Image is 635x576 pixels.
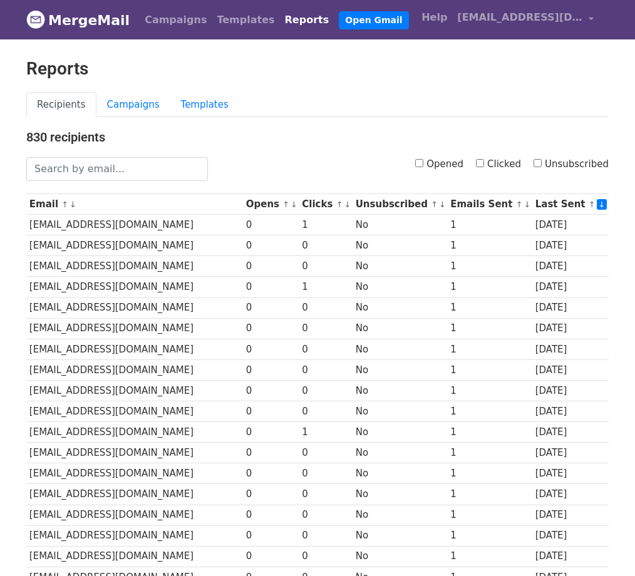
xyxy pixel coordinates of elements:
a: ↓ [70,200,76,209]
td: No [353,318,447,339]
td: 0 [243,484,299,505]
td: 1 [447,318,532,339]
td: No [353,422,447,443]
a: ↑ [431,200,438,209]
a: Templates [212,8,279,33]
td: 0 [243,463,299,484]
td: 0 [299,546,353,567]
td: No [353,380,447,401]
td: 0 [243,256,299,277]
a: [EMAIL_ADDRESS][DOMAIN_NAME] [452,5,599,34]
input: Unsubscribed [534,159,542,167]
td: [EMAIL_ADDRESS][DOMAIN_NAME] [26,505,243,525]
a: ↑ [282,200,289,209]
td: [DATE] [532,256,609,277]
td: 1 [447,422,532,443]
td: No [353,484,447,505]
td: 1 [447,339,532,359]
td: 0 [243,297,299,318]
td: 0 [299,505,353,525]
img: MergeMail logo [26,10,45,29]
td: [EMAIL_ADDRESS][DOMAIN_NAME] [26,484,243,505]
td: No [353,297,447,318]
a: Reports [280,8,334,33]
td: [DATE] [532,297,609,318]
a: MergeMail [26,7,130,33]
td: 0 [299,318,353,339]
label: Unsubscribed [534,157,609,172]
td: [DATE] [532,484,609,505]
td: 1 [447,256,532,277]
label: Opened [415,157,463,172]
td: 0 [243,505,299,525]
td: 1 [447,380,532,401]
td: 1 [447,235,532,256]
td: No [353,277,447,297]
td: [DATE] [532,277,609,297]
input: Opened [415,159,423,167]
td: [EMAIL_ADDRESS][DOMAIN_NAME] [26,318,243,339]
td: [DATE] [532,546,609,567]
input: Clicked [476,159,484,167]
td: No [353,235,447,256]
td: [DATE] [532,359,609,380]
td: 0 [243,277,299,297]
td: [EMAIL_ADDRESS][DOMAIN_NAME] [26,359,243,380]
td: 1 [447,359,532,380]
td: 0 [299,339,353,359]
a: ↓ [597,199,607,210]
a: ↑ [336,200,343,209]
label: Clicked [476,157,521,172]
td: 0 [299,463,353,484]
th: Clicks [299,194,353,215]
td: 0 [299,256,353,277]
td: 1 [447,546,532,567]
td: 0 [243,546,299,567]
a: ↑ [516,200,523,209]
td: 1 [447,401,532,422]
td: No [353,359,447,380]
h2: Reports [26,58,609,80]
a: Campaigns [140,8,212,33]
td: [DATE] [532,401,609,422]
td: 1 [447,505,532,525]
td: 0 [243,422,299,443]
td: No [353,443,447,463]
td: 1 [447,443,532,463]
td: 1 [447,484,532,505]
td: 0 [243,235,299,256]
td: [EMAIL_ADDRESS][DOMAIN_NAME] [26,215,243,235]
td: [DATE] [532,422,609,443]
td: 0 [243,380,299,401]
span: [EMAIL_ADDRESS][DOMAIN_NAME] [457,10,582,25]
th: Unsubscribed [353,194,447,215]
td: 0 [243,401,299,422]
td: [DATE] [532,339,609,359]
td: 0 [243,215,299,235]
td: 0 [299,359,353,380]
td: No [353,505,447,525]
td: [EMAIL_ADDRESS][DOMAIN_NAME] [26,339,243,359]
td: 0 [243,339,299,359]
td: 1 [299,215,353,235]
td: No [353,215,447,235]
td: No [353,339,447,359]
td: 1 [447,297,532,318]
td: 0 [299,380,353,401]
td: No [353,463,447,484]
td: [DATE] [532,235,609,256]
input: Search by email... [26,157,208,181]
td: No [353,546,447,567]
h4: 830 recipients [26,130,609,145]
td: [EMAIL_ADDRESS][DOMAIN_NAME] [26,277,243,297]
td: 0 [299,443,353,463]
a: ↓ [524,200,530,209]
a: Recipients [26,92,96,118]
td: 0 [243,443,299,463]
td: 1 [299,422,353,443]
td: [EMAIL_ADDRESS][DOMAIN_NAME] [26,380,243,401]
td: 1 [447,463,532,484]
td: [EMAIL_ADDRESS][DOMAIN_NAME] [26,525,243,546]
a: Open Gmail [339,11,408,29]
td: [DATE] [532,505,609,525]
